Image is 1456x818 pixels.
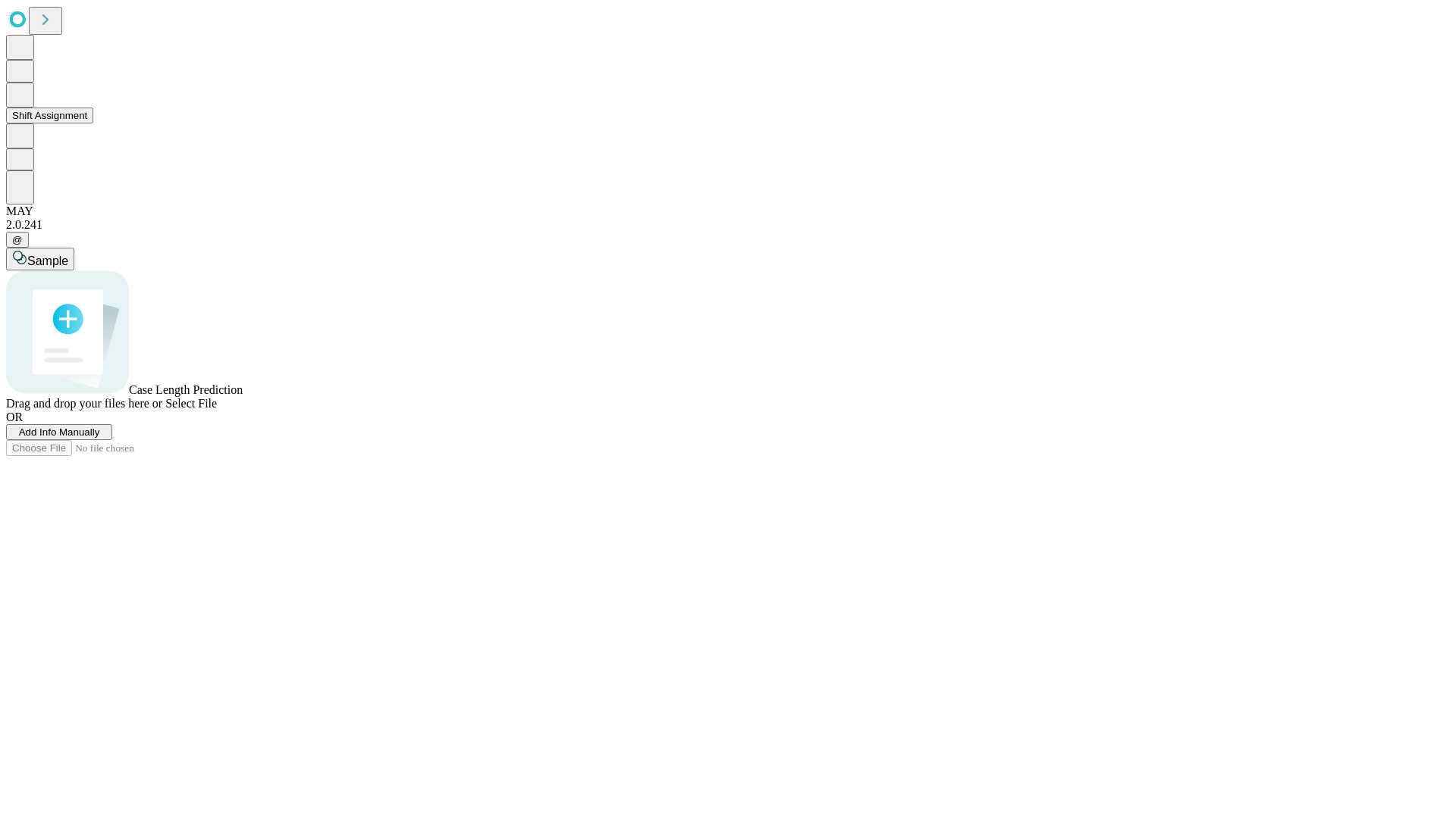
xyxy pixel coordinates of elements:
[27,254,68,267] span: Sample
[6,424,112,440] button: Add Info Manually
[19,426,100,438] span: Add Info Manually
[6,232,29,248] button: @
[6,204,1450,218] div: MAY
[6,108,93,123] button: Shift Assignment
[6,411,23,423] span: OR
[6,218,1450,232] div: 2.0.241
[6,248,74,270] button: Sample
[129,383,243,396] span: Case Length Prediction
[6,397,162,410] span: Drag and drop your files here or
[12,234,23,245] span: @
[165,397,217,410] span: Select File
